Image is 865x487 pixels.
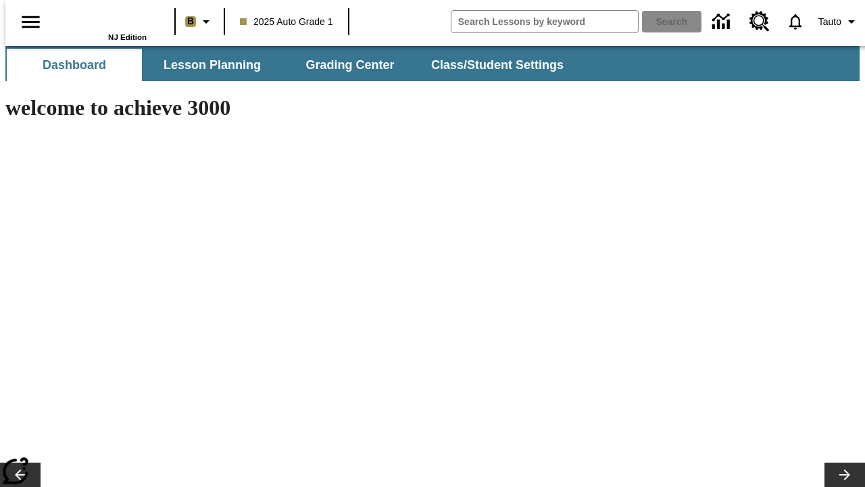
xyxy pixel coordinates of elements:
[108,33,147,41] span: NJ Edition
[704,3,741,41] a: Data Center
[451,11,638,32] input: search field
[5,95,589,120] h1: welcome to achieve 3000
[180,9,220,34] button: Boost Class color is light brown. Change class color
[187,13,194,30] span: B
[240,15,333,29] span: 2025 Auto Grade 1
[778,4,813,39] a: Notifications
[59,6,147,33] a: Home
[5,46,860,81] div: SubNavbar
[59,5,147,41] div: Home
[420,49,574,81] button: Class/Student Settings
[11,2,51,42] button: Open side menu
[5,49,576,81] div: SubNavbar
[741,3,778,40] a: Resource Center, Will open in new tab
[7,49,142,81] button: Dashboard
[282,49,418,81] button: Grading Center
[813,9,865,34] button: Profile/Settings
[145,49,280,81] button: Lesson Planning
[824,463,865,487] button: Lesson carousel, Next
[818,15,841,29] span: Tauto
